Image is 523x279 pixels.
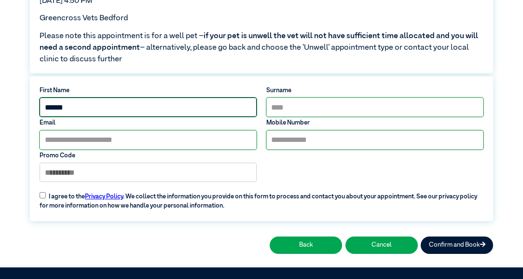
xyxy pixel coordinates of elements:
[40,86,257,95] label: First Name
[40,192,46,198] input: I agree to thePrivacy Policy. We collect the information you provide on this form to process and ...
[35,186,488,210] label: I agree to the . We collect the information you provide on this form to process and contact you a...
[40,118,257,127] label: Email
[266,86,483,95] label: Surname
[85,194,123,200] a: Privacy Policy
[40,151,257,160] label: Promo Code
[345,237,418,253] button: Cancel
[421,237,493,253] button: Confirm and Book
[266,118,483,127] label: Mobile Number
[40,30,483,65] span: Please note this appointment is for a well pet – – alternatively, please go back and choose the ‘...
[40,14,128,22] span: Greencross Vets Bedford
[270,237,342,253] button: Back
[40,32,478,52] span: if your pet is unwell the vet will not have sufficient time allocated and you will need a second ...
